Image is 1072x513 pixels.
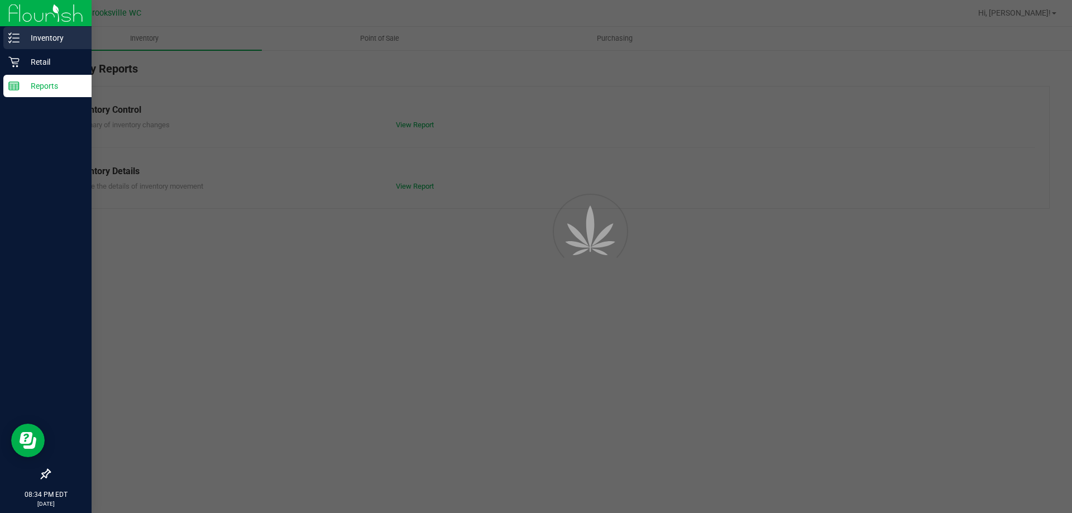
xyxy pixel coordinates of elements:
[5,500,87,508] p: [DATE]
[20,31,87,45] p: Inventory
[5,490,87,500] p: 08:34 PM EDT
[11,424,45,457] iframe: Resource center
[8,56,20,68] inline-svg: Retail
[8,80,20,92] inline-svg: Reports
[20,55,87,69] p: Retail
[8,32,20,44] inline-svg: Inventory
[20,79,87,93] p: Reports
